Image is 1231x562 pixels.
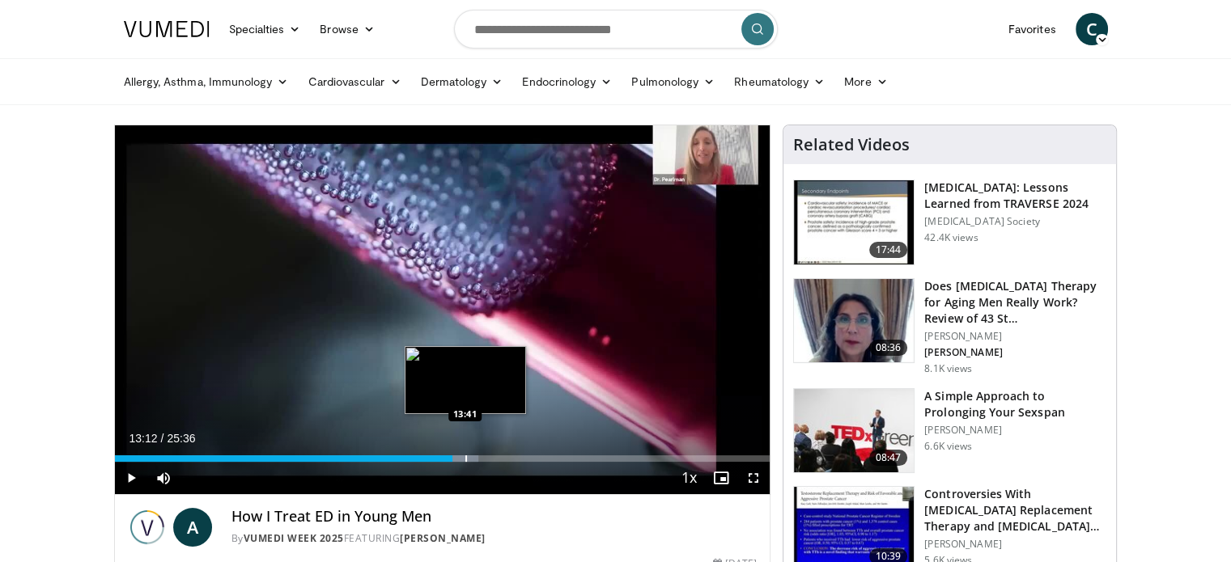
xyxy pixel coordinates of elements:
[114,65,299,98] a: Allergy, Asthma, Immunology
[147,462,180,494] button: Mute
[869,242,908,258] span: 17:44
[400,531,486,545] a: [PERSON_NAME]
[231,531,758,546] div: By FEATURING
[834,65,897,98] a: More
[411,65,513,98] a: Dermatology
[115,462,147,494] button: Play
[924,538,1106,551] p: [PERSON_NAME]
[924,440,972,453] p: 6.6K views
[405,346,526,414] img: image.jpeg
[115,125,770,495] video-js: Video Player
[924,215,1106,228] p: [MEDICAL_DATA] Society
[244,531,344,545] a: Vumedi Week 2025
[924,180,1106,212] h3: [MEDICAL_DATA]: Lessons Learned from TRAVERSE 2024
[924,388,1106,420] h3: A Simple Approach to Prolonging Your Sexspan
[167,432,195,445] span: 25:36
[793,388,1106,474] a: 08:47 A Simple Approach to Prolonging Your Sexspan [PERSON_NAME] 6.6K views
[724,65,834,98] a: Rheumatology
[454,10,778,49] input: Search topics, interventions
[924,231,978,244] p: 42.4K views
[793,278,1106,375] a: 08:36 Does [MEDICAL_DATA] Therapy for Aging Men Really Work? Review of 43 St… [PERSON_NAME] [PERS...
[124,21,210,37] img: VuMedi Logo
[924,362,972,375] p: 8.1K views
[231,508,758,526] h4: How I Treat ED in Young Men
[673,462,705,494] button: Playback Rate
[869,450,908,466] span: 08:47
[161,432,164,445] span: /
[219,13,311,45] a: Specialties
[924,330,1106,343] p: [PERSON_NAME]
[924,424,1106,437] p: [PERSON_NAME]
[705,462,737,494] button: Enable picture-in-picture mode
[512,65,622,98] a: Endocrinology
[1076,13,1108,45] a: C
[298,65,410,98] a: Cardiovascular
[794,389,914,473] img: c4bd4661-e278-4c34-863c-57c104f39734.150x105_q85_crop-smart_upscale.jpg
[869,340,908,356] span: 08:36
[794,279,914,363] img: 4d4bce34-7cbb-4531-8d0c-5308a71d9d6c.150x105_q85_crop-smart_upscale.jpg
[999,13,1066,45] a: Favorites
[310,13,384,45] a: Browse
[924,278,1106,327] h3: Does [MEDICAL_DATA] Therapy for Aging Men Really Work? Review of 43 St…
[793,135,910,154] h4: Related Videos
[128,508,167,547] img: Vumedi Week 2025
[129,432,158,445] span: 13:12
[924,346,1106,359] p: [PERSON_NAME]
[115,455,770,462] div: Progress Bar
[793,180,1106,265] a: 17:44 [MEDICAL_DATA]: Lessons Learned from TRAVERSE 2024 [MEDICAL_DATA] Society 42.4K views
[924,486,1106,535] h3: Controversies With [MEDICAL_DATA] Replacement Therapy and [MEDICAL_DATA] Can…
[622,65,724,98] a: Pulmonology
[794,180,914,264] img: 1317c62a-2f0d-4360-bee0-b1bff80fed3c.150x105_q85_crop-smart_upscale.jpg
[173,508,212,547] a: A
[737,462,770,494] button: Fullscreen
